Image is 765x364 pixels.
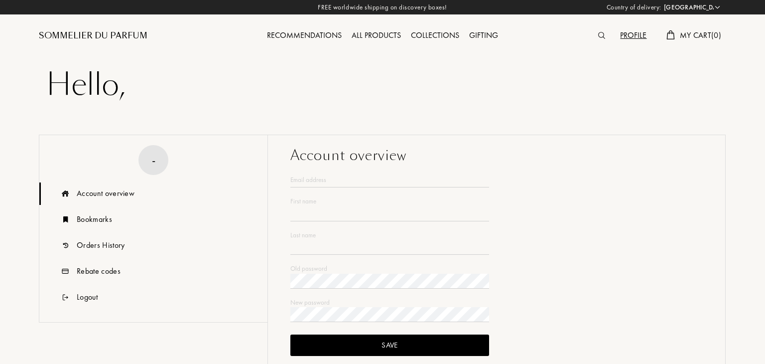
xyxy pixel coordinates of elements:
[464,29,503,42] div: Gifting
[77,239,125,251] div: Orders History
[598,32,605,39] img: search_icn.svg
[152,152,155,169] div: -
[666,30,674,39] img: cart.svg
[615,30,651,40] a: Profile
[290,196,489,206] div: First name
[59,260,72,283] img: icn_code.svg
[290,298,489,308] div: New password
[262,30,347,40] a: Recommendations
[77,187,134,199] div: Account overview
[290,335,489,356] div: Save
[607,2,661,12] span: Country of delivery:
[77,213,112,225] div: Bookmarks
[406,30,464,40] a: Collections
[347,30,406,40] a: All products
[406,29,464,42] div: Collections
[262,29,347,42] div: Recommendations
[680,30,721,40] span: My Cart ( 0 )
[464,30,503,40] a: Gifting
[59,234,72,257] img: icn_history.svg
[290,175,489,185] div: Email address
[59,286,72,309] img: icn_logout.svg
[290,264,489,274] div: Old password
[347,29,406,42] div: All products
[59,208,72,231] img: icn_book.svg
[59,182,72,205] img: icn_overview.svg
[77,291,98,303] div: Logout
[46,65,719,105] div: Hello ,
[615,29,651,42] div: Profile
[77,265,121,277] div: Rebate codes
[290,145,703,166] div: Account overview
[39,30,147,42] a: Sommelier du Parfum
[290,230,489,240] div: Last name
